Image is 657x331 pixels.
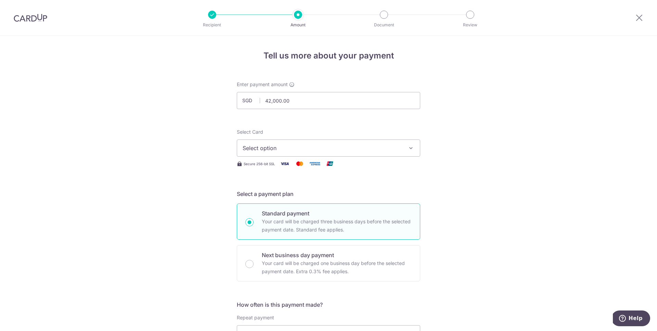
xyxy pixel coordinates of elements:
button: Select option [237,140,420,157]
label: Repeat payment [237,314,274,321]
p: Standard payment [262,209,412,217]
input: 0.00 [237,92,420,109]
p: Recipient [187,22,237,28]
span: Select option [243,144,402,152]
span: Enter payment amount [237,81,288,88]
h4: Tell us more about your payment [237,50,420,62]
iframe: Opens a widget where you can find more information [613,310,650,328]
img: CardUp [14,14,47,22]
span: SGD [242,97,260,104]
p: Your card will be charged one business day before the selected payment date. Extra 0.3% fee applies. [262,259,412,276]
img: Union Pay [323,159,337,168]
p: Document [359,22,409,28]
p: Next business day payment [262,251,412,259]
img: American Express [308,159,322,168]
p: Amount [273,22,323,28]
img: Visa [278,159,292,168]
p: Your card will be charged three business days before the selected payment date. Standard fee appl... [262,217,412,234]
h5: How often is this payment made? [237,301,420,309]
p: Review [445,22,495,28]
span: Secure 256-bit SSL [244,161,275,167]
span: translation missing: en.payables.payment_networks.credit_card.summary.labels.select_card [237,129,263,135]
h5: Select a payment plan [237,190,420,198]
img: Mastercard [293,159,307,168]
